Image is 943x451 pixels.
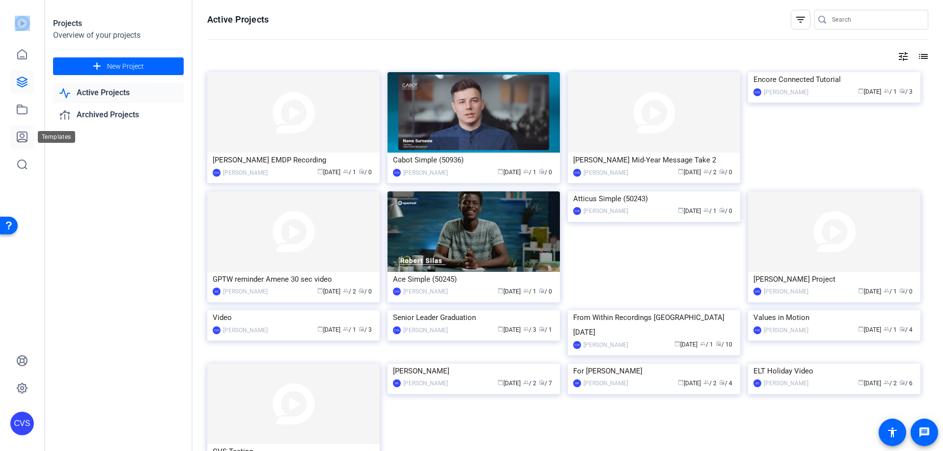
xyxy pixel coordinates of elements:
div: EO [213,288,221,295]
div: CVS [753,288,761,295]
span: radio [539,379,545,385]
mat-icon: message [918,426,930,438]
span: / 3 [899,88,913,95]
span: group [343,288,349,293]
span: group [523,288,529,293]
span: / 0 [359,288,372,295]
span: / 0 [359,169,372,176]
div: [PERSON_NAME] [403,325,448,335]
span: calendar_today [498,288,503,293]
button: New Project [53,57,184,75]
div: Senior Leader Graduation [393,310,555,325]
span: / 3 [523,326,536,333]
div: CVS [393,288,401,295]
div: KR [573,379,581,387]
div: CVS [753,88,761,96]
div: CVS [753,326,761,334]
span: / 7 [539,380,552,387]
div: [PERSON_NAME] EMDP Recording [213,153,374,167]
span: group [700,341,706,346]
div: [PERSON_NAME] [583,206,628,216]
mat-icon: add [91,60,103,73]
span: calendar_today [858,379,864,385]
span: / 0 [719,169,732,176]
span: [DATE] [858,288,881,295]
span: / 4 [719,380,732,387]
a: Active Projects [53,83,184,103]
span: calendar_today [678,207,684,213]
div: Video [213,310,374,325]
span: / 0 [539,288,552,295]
span: calendar_today [678,168,684,174]
span: group [884,379,889,385]
span: / 2 [343,288,356,295]
span: group [884,326,889,332]
span: [DATE] [498,326,521,333]
span: group [703,207,709,213]
span: [DATE] [498,380,521,387]
div: [PERSON_NAME] [764,325,808,335]
mat-icon: list [916,51,928,62]
span: group [703,168,709,174]
a: Archived Projects [53,105,184,125]
span: calendar_today [858,288,864,293]
span: [DATE] [317,169,340,176]
div: [PERSON_NAME] [764,378,808,388]
div: Templates [38,131,75,143]
span: / 1 [523,288,536,295]
span: / 0 [719,208,732,214]
h1: Active Projects [207,14,269,26]
span: radio [359,168,364,174]
div: [PERSON_NAME] [583,340,628,350]
span: radio [719,168,725,174]
span: [DATE] [498,169,521,176]
span: radio [899,88,905,94]
div: ELT Holiday Video [753,364,915,378]
span: group [343,326,349,332]
span: / 1 [523,169,536,176]
div: [PERSON_NAME] [393,364,555,378]
span: calendar_today [317,326,323,332]
span: / 1 [343,326,356,333]
div: [PERSON_NAME] [223,168,268,178]
span: / 1 [884,88,897,95]
span: calendar_today [498,379,503,385]
span: / 0 [539,169,552,176]
span: [DATE] [317,288,340,295]
div: CVS [573,341,581,349]
span: radio [716,341,721,346]
span: / 1 [884,288,897,295]
div: For [PERSON_NAME] [573,364,735,378]
span: radio [719,379,725,385]
span: / 2 [884,380,897,387]
span: radio [539,326,545,332]
span: [DATE] [674,341,697,348]
div: GPTW reminder Amene 30 sec video [213,272,374,287]
span: / 2 [703,169,717,176]
span: / 2 [703,380,717,387]
div: [PERSON_NAME] Project [753,272,915,287]
span: [DATE] [678,208,701,214]
span: calendar_today [674,341,680,346]
span: radio [899,379,905,385]
div: CVS [10,412,34,435]
span: / 6 [899,380,913,387]
span: [DATE] [498,288,521,295]
div: Values in Motion [753,310,915,325]
span: [DATE] [317,326,340,333]
span: group [523,379,529,385]
span: radio [539,168,545,174]
div: [PERSON_NAME] [403,378,448,388]
span: [DATE] [858,88,881,95]
div: [PERSON_NAME] [583,168,628,178]
span: / 1 [700,341,713,348]
div: CVS [393,169,401,177]
span: calendar_today [678,379,684,385]
div: CVS [393,326,401,334]
div: [PERSON_NAME] [403,168,448,178]
span: New Project [107,61,144,72]
span: [DATE] [678,380,701,387]
span: radio [719,207,725,213]
span: radio [539,288,545,293]
div: Atticus Simple (50243) [573,191,735,206]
